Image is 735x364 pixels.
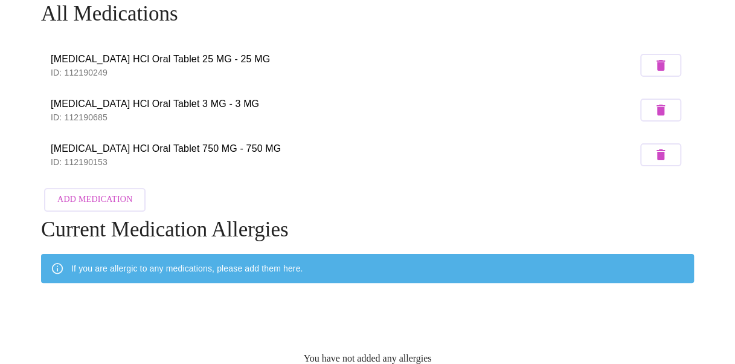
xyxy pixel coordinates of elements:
[57,192,132,207] span: Add Medication
[51,52,637,67] span: [MEDICAL_DATA] HCl Oral Tablet 25 MG - 25 MG
[304,353,432,364] p: You have not added any allergies
[51,111,637,123] p: ID: 112190685
[51,156,637,168] p: ID: 112190153
[41,218,694,242] h4: Current Medication Allergies
[51,97,637,111] span: [MEDICAL_DATA] HCl Oral Tablet 3 MG - 3 MG
[71,258,303,279] div: If you are allergic to any medications, please add them here.
[51,141,637,156] span: [MEDICAL_DATA] HCl Oral Tablet 750 MG - 750 MG
[44,188,146,212] button: Add Medication
[51,67,637,79] p: ID: 112190249
[41,2,694,26] h4: All Medications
